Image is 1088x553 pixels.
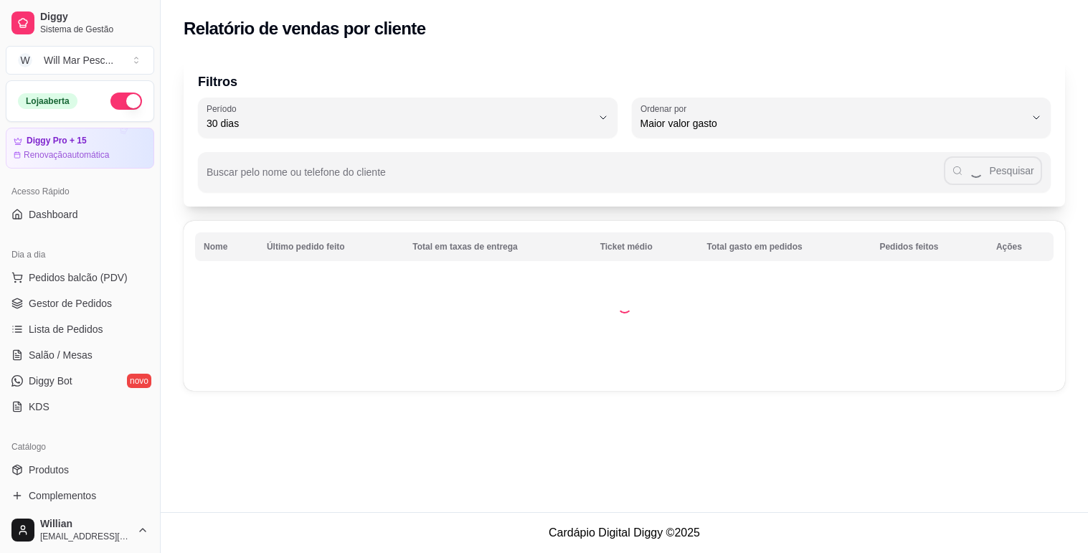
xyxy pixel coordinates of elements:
[198,72,1051,92] p: Filtros
[6,484,154,507] a: Complementos
[6,46,154,75] button: Select a team
[6,435,154,458] div: Catálogo
[618,299,632,313] div: Loading
[18,53,32,67] span: W
[29,463,69,477] span: Produtos
[29,348,93,362] span: Salão / Mesas
[110,93,142,110] button: Alterar Status
[29,270,128,285] span: Pedidos balcão (PDV)
[6,180,154,203] div: Acesso Rápido
[6,292,154,315] a: Gestor de Pedidos
[6,513,154,547] button: Willian[EMAIL_ADDRESS][DOMAIN_NAME]
[207,103,241,115] label: Período
[40,24,148,35] span: Sistema de Gestão
[207,171,944,185] input: Buscar pelo nome ou telefone do cliente
[6,128,154,169] a: Diggy Pro + 15Renovaçãoautomática
[6,318,154,341] a: Lista de Pedidos
[29,374,72,388] span: Diggy Bot
[6,369,154,392] a: Diggy Botnovo
[40,11,148,24] span: Diggy
[44,53,113,67] div: Will Mar Pesc ...
[29,207,78,222] span: Dashboard
[24,149,109,161] article: Renovação automática
[29,322,103,336] span: Lista de Pedidos
[6,6,154,40] a: DiggySistema de Gestão
[40,518,131,531] span: Willian
[40,531,131,542] span: [EMAIL_ADDRESS][DOMAIN_NAME]
[6,458,154,481] a: Produtos
[29,400,49,414] span: KDS
[184,17,426,40] h2: Relatório de vendas por cliente
[29,488,96,503] span: Complementos
[6,344,154,367] a: Salão / Mesas
[6,243,154,266] div: Dia a dia
[18,93,77,109] div: Loja aberta
[640,103,691,115] label: Ordenar por
[161,512,1088,553] footer: Cardápio Digital Diggy © 2025
[6,266,154,289] button: Pedidos balcão (PDV)
[6,203,154,226] a: Dashboard
[207,116,592,131] span: 30 dias
[6,395,154,418] a: KDS
[198,98,618,138] button: Período30 dias
[632,98,1051,138] button: Ordenar porMaior valor gasto
[29,296,112,311] span: Gestor de Pedidos
[27,136,87,146] article: Diggy Pro + 15
[640,116,1026,131] span: Maior valor gasto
